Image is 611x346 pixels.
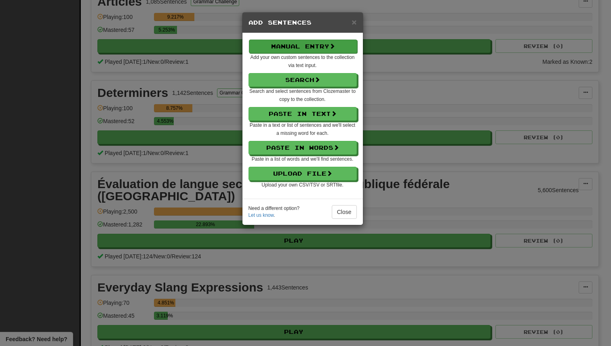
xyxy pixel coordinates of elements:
span: × [352,17,356,27]
button: Paste in Words [249,141,357,155]
a: Let us know [249,212,274,218]
button: Manual Entry [249,40,357,53]
small: Need a different option? . [249,205,300,219]
small: Add your own custom sentences to the collection via text input. [251,55,355,68]
button: Paste in Text [249,107,357,121]
small: Upload your own CSV/TSV or SRT file. [261,182,343,188]
button: Search [249,73,357,87]
small: Paste in a list of words and we'll find sentences. [252,156,353,162]
small: Paste in a text or list of sentences and we'll select a missing word for each. [250,122,355,136]
h5: Add Sentences [249,19,357,27]
small: Search and select sentences from Clozemaster to copy to the collection. [249,88,356,102]
button: Close [352,18,356,26]
button: Close [332,205,357,219]
button: Upload File [249,167,357,180]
